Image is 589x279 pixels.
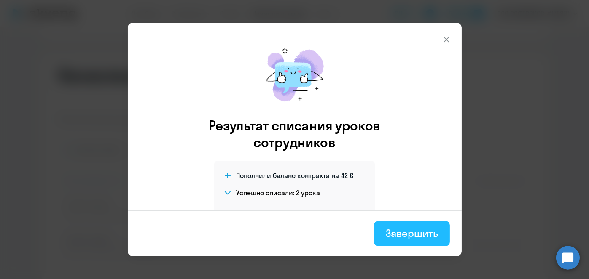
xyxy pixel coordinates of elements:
span: 42 € [341,171,353,180]
h3: Результат списания уроков сотрудников [197,117,392,151]
h4: Успешно списали: 2 урока [236,188,320,197]
span: Пополнили баланс контракта на [236,171,339,180]
img: mirage-message.png [257,40,333,110]
button: Завершить [374,221,449,246]
div: Завершить [386,226,438,240]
